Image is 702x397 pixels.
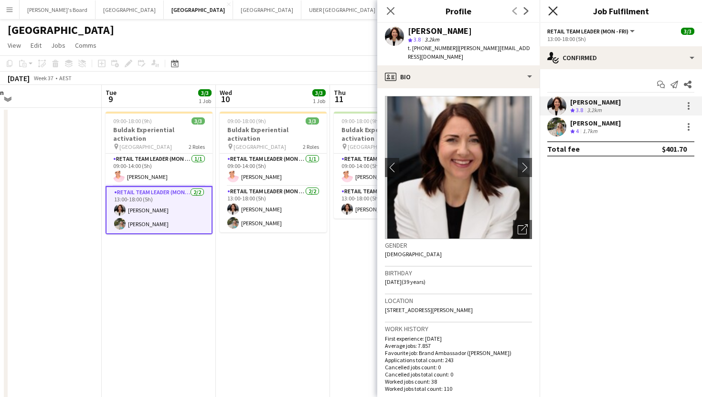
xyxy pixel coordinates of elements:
[313,97,325,104] div: 1 Job
[408,44,530,60] span: | [PERSON_NAME][EMAIL_ADDRESS][DOMAIN_NAME]
[51,41,65,50] span: Jobs
[581,127,599,136] div: 1.7km
[220,186,327,232] app-card-role: RETAIL Team Leader (Mon - Fri)2/213:00-18:00 (5h)[PERSON_NAME][PERSON_NAME]
[106,112,213,234] app-job-card: 09:00-18:00 (9h)3/3Buldak Experiential activation [GEOGRAPHIC_DATA]2 RolesRETAIL Team Leader (Mon...
[220,125,327,143] h3: Buldak Experiential activation
[220,88,232,97] span: Wed
[31,41,42,50] span: Edit
[8,23,114,37] h1: [GEOGRAPHIC_DATA]
[385,269,532,277] h3: Birthday
[104,94,117,104] span: 9
[189,143,205,150] span: 2 Roles
[547,28,636,35] button: RETAIL Team Leader (Mon - Fri)
[334,154,441,186] app-card-role: RETAIL Team Leader (Mon - Fri)1/109:00-14:00 (5h)[PERSON_NAME]
[306,117,319,125] span: 3/3
[385,342,532,349] p: Average jobs: 7.857
[312,89,326,96] span: 3/3
[385,378,532,385] p: Worked jobs count: 38
[32,74,55,82] span: Week 37
[385,371,532,378] p: Cancelled jobs total count: 0
[540,46,702,69] div: Confirmed
[106,154,213,186] app-card-role: RETAIL Team Leader (Mon - Fri)1/109:00-14:00 (5h)[PERSON_NAME]
[385,324,532,333] h3: Work history
[113,117,152,125] span: 09:00-18:00 (9h)
[385,364,532,371] p: Cancelled jobs count: 0
[385,335,532,342] p: First experience: [DATE]
[332,94,346,104] span: 11
[71,39,100,52] a: Comms
[385,356,532,364] p: Applications total count: 243
[408,44,457,52] span: t. [PHONE_NUMBER]
[8,73,30,83] div: [DATE]
[234,143,286,150] span: [GEOGRAPHIC_DATA]
[385,251,442,258] span: [DEMOGRAPHIC_DATA]
[547,144,580,154] div: Total fee
[4,39,25,52] a: View
[585,106,604,115] div: 3.2km
[191,117,205,125] span: 3/3
[59,74,72,82] div: AEST
[227,117,266,125] span: 09:00-18:00 (9h)
[20,0,96,19] button: [PERSON_NAME]'s Board
[218,94,232,104] span: 10
[220,154,327,186] app-card-role: RETAIL Team Leader (Mon - Fri)1/109:00-14:00 (5h)[PERSON_NAME]
[385,241,532,250] h3: Gender
[334,125,441,143] h3: Buldak Experiential activation
[513,220,532,239] div: Open photos pop-in
[233,0,301,19] button: [GEOGRAPHIC_DATA]
[106,125,213,143] h3: Buldak Experiential activation
[199,97,211,104] div: 1 Job
[47,39,69,52] a: Jobs
[164,0,233,19] button: [GEOGRAPHIC_DATA]
[681,28,694,35] span: 3/3
[334,186,441,219] app-card-role: RETAIL Team Leader (Mon - Fri)1/113:00-18:00 (5h)[PERSON_NAME]
[385,385,532,392] p: Worked jobs total count: 110
[334,88,346,97] span: Thu
[75,41,96,50] span: Comms
[377,5,540,17] h3: Profile
[385,296,532,305] h3: Location
[96,0,164,19] button: [GEOGRAPHIC_DATA]
[119,143,172,150] span: [GEOGRAPHIC_DATA]
[385,349,532,356] p: Favourite job: Brand Ambassador ([PERSON_NAME])
[570,98,621,106] div: [PERSON_NAME]
[414,36,421,43] span: 3.8
[408,27,472,35] div: [PERSON_NAME]
[348,143,400,150] span: [GEOGRAPHIC_DATA]
[334,112,441,219] app-job-card: 09:00-18:00 (9h)2/2Buldak Experiential activation [GEOGRAPHIC_DATA]2 RolesRETAIL Team Leader (Mon...
[576,127,579,135] span: 4
[547,28,628,35] span: RETAIL Team Leader (Mon - Fri)
[106,186,213,234] app-card-role: RETAIL Team Leader (Mon - Fri)2/213:00-18:00 (5h)[PERSON_NAME][PERSON_NAME]
[198,89,212,96] span: 3/3
[385,306,473,313] span: [STREET_ADDRESS][PERSON_NAME]
[385,278,425,285] span: [DATE] (39 years)
[662,144,687,154] div: $401.70
[576,106,583,114] span: 3.8
[423,36,441,43] span: 3.2km
[106,88,117,97] span: Tue
[220,112,327,232] app-job-card: 09:00-18:00 (9h)3/3Buldak Experiential activation [GEOGRAPHIC_DATA]2 RolesRETAIL Team Leader (Mon...
[8,41,21,50] span: View
[27,39,45,52] a: Edit
[540,5,702,17] h3: Job Fulfilment
[341,117,380,125] span: 09:00-18:00 (9h)
[570,119,621,127] div: [PERSON_NAME]
[547,35,694,42] div: 13:00-18:00 (5h)
[377,65,540,88] div: Bio
[385,96,532,239] img: Crew avatar or photo
[303,143,319,150] span: 2 Roles
[301,0,383,19] button: UBER [GEOGRAPHIC_DATA]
